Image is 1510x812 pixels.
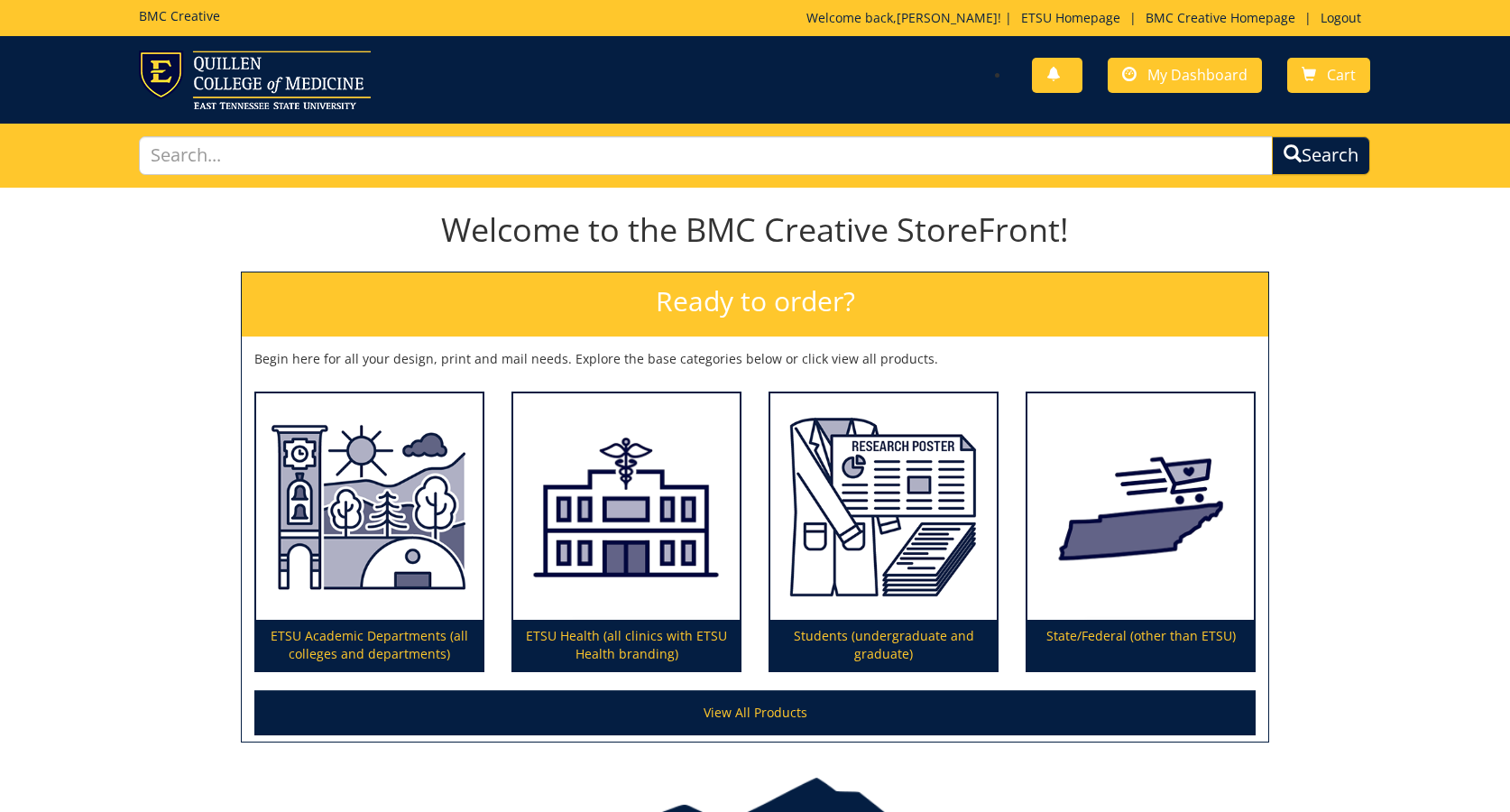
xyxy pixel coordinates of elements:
span: My Dashboard [1147,65,1248,85]
img: Students (undergraduate and graduate) [770,393,997,621]
a: BMC Creative Homepage [1137,9,1304,26]
img: ETSU logo [139,51,371,109]
a: View All Products [254,690,1256,735]
img: State/Federal (other than ETSU) [1027,393,1254,621]
a: ETSU Homepage [1012,9,1129,26]
button: Search [1272,136,1370,175]
h1: Welcome to the BMC Creative StoreFront! [241,212,1269,248]
span: Cart [1327,65,1356,85]
p: ETSU Academic Departments (all colleges and departments) [256,620,483,670]
p: Welcome back, ! | | | [806,9,1370,27]
img: ETSU Health (all clinics with ETSU Health branding) [513,393,740,621]
a: My Dashboard [1108,58,1262,93]
a: ETSU Academic Departments (all colleges and departments) [256,393,483,671]
a: State/Federal (other than ETSU) [1027,393,1254,671]
p: Begin here for all your design, print and mail needs. Explore the base categories below or click ... [254,350,1256,368]
a: Logout [1312,9,1370,26]
input: Search... [139,136,1273,175]
a: Cart [1287,58,1370,93]
a: ETSU Health (all clinics with ETSU Health branding) [513,393,740,671]
p: ETSU Health (all clinics with ETSU Health branding) [513,620,740,670]
a: Students (undergraduate and graduate) [770,393,997,671]
h5: BMC Creative [139,9,220,23]
p: State/Federal (other than ETSU) [1027,620,1254,670]
a: [PERSON_NAME] [897,9,998,26]
p: Students (undergraduate and graduate) [770,620,997,670]
h2: Ready to order? [242,272,1268,337]
img: ETSU Academic Departments (all colleges and departments) [256,393,483,621]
